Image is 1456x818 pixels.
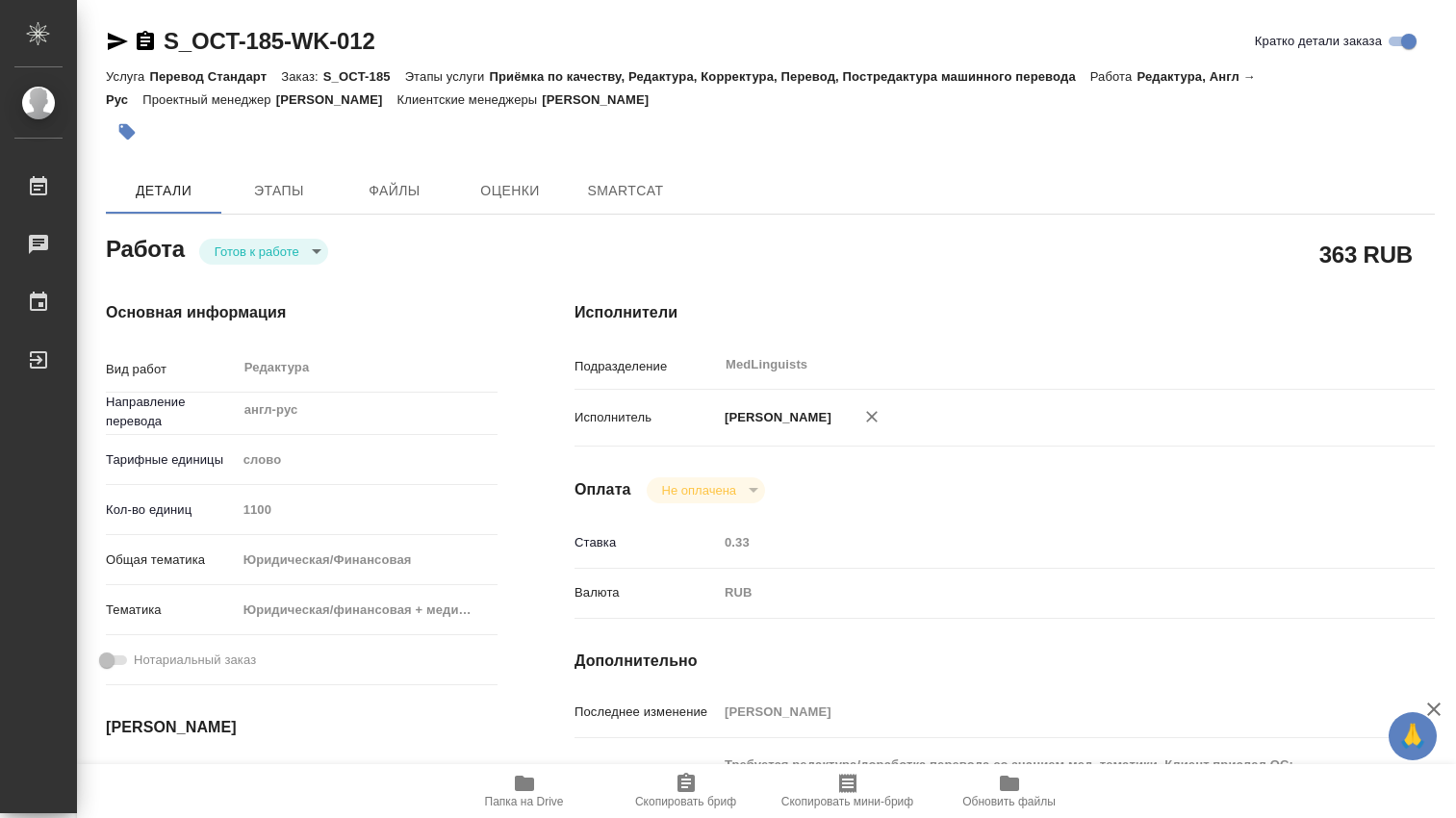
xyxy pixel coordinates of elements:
[575,583,718,602] p: Валюта
[149,69,281,84] p: Перевод Стандарт
[106,360,237,379] p: Вид работ
[1255,32,1382,51] span: Кратко детали заказа
[575,357,718,376] p: Подразделение
[199,239,328,265] div: Готов к работе
[1389,712,1437,760] button: 🙏
[575,533,718,552] p: Ставка
[656,482,742,498] button: Не оплачена
[106,111,148,153] button: Добавить тэг
[635,795,736,808] span: Скопировать бриф
[718,576,1364,609] div: RUB
[397,92,543,107] p: Клиентские менеджеры
[405,69,490,84] p: Этапы услуги
[106,69,149,84] p: Услуга
[767,764,929,818] button: Скопировать мини-бриф
[575,703,718,722] p: Последнее изменение
[575,301,1435,324] h4: Исполнители
[106,301,498,324] h4: Основная информация
[237,496,498,524] input: Пустое поле
[106,500,237,520] p: Кол-во единиц
[489,69,1089,84] p: Приёмка по качеству, Редактура, Корректура, Перевод, Постредактура машинного перевода
[237,544,498,576] div: Юридическая/Финансовая
[575,650,1435,673] h4: Дополнительно
[1090,69,1137,84] p: Работа
[281,69,322,84] p: Заказ:
[485,795,564,808] span: Папка на Drive
[1396,716,1429,756] span: 🙏
[464,179,556,203] span: Оценки
[209,243,305,260] button: Готов к работе
[542,92,663,107] p: [PERSON_NAME]
[348,179,441,203] span: Файлы
[106,601,237,620] p: Тематика
[718,698,1364,726] input: Пустое поле
[962,795,1056,808] span: Обновить файлы
[605,764,767,818] button: Скопировать бриф
[579,179,672,203] span: SmartCat
[142,92,275,107] p: Проектный менеджер
[106,550,237,570] p: Общая тематика
[106,230,185,265] h2: Работа
[164,28,375,54] a: S_OCT-185-WK-012
[237,444,498,476] div: слово
[1319,238,1413,270] h2: 363 RUB
[575,478,631,501] h4: Оплата
[781,795,913,808] span: Скопировать мини-бриф
[444,764,605,818] button: Папка на Drive
[276,92,397,107] p: [PERSON_NAME]
[106,716,498,739] h4: [PERSON_NAME]
[647,477,765,503] div: Готов к работе
[233,179,325,203] span: Этапы
[718,528,1364,556] input: Пустое поле
[134,651,256,670] span: Нотариальный заказ
[851,396,893,438] button: Удалить исполнителя
[237,594,498,626] div: Юридическая/финансовая + медицина
[718,408,831,427] p: [PERSON_NAME]
[575,408,718,427] p: Исполнитель
[106,30,129,53] button: Скопировать ссылку для ЯМессенджера
[106,450,237,470] p: Тарифные единицы
[117,179,210,203] span: Детали
[106,393,237,431] p: Направление перевода
[929,764,1090,818] button: Обновить файлы
[323,69,405,84] p: S_OCT-185
[134,30,157,53] button: Скопировать ссылку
